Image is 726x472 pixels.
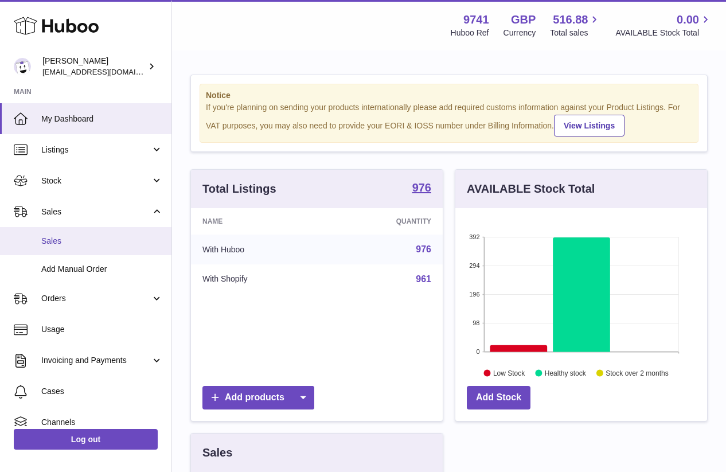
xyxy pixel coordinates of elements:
span: Sales [41,236,163,247]
text: Stock over 2 months [606,369,668,377]
div: Currency [503,28,536,38]
strong: 976 [412,182,431,193]
text: 294 [469,262,479,269]
a: Add Stock [467,386,530,409]
span: [EMAIL_ADDRESS][DOMAIN_NAME] [42,67,169,76]
span: Usage [41,324,163,335]
span: Cases [41,386,163,397]
h3: Sales [202,445,232,461]
span: Invoicing and Payments [41,355,151,366]
a: 976 [416,244,431,254]
strong: 9741 [463,12,489,28]
strong: Notice [206,90,692,101]
text: 0 [476,348,479,355]
th: Quantity [327,208,443,235]
text: 98 [473,319,479,326]
span: Orders [41,293,151,304]
a: 0.00 AVAILABLE Stock Total [615,12,712,38]
span: Total sales [550,28,601,38]
th: Name [191,208,327,235]
text: Healthy stock [545,369,587,377]
span: 516.88 [553,12,588,28]
h3: Total Listings [202,181,276,197]
a: 516.88 Total sales [550,12,601,38]
span: Listings [41,145,151,155]
span: My Dashboard [41,114,163,124]
td: With Huboo [191,235,327,264]
div: If you're planning on sending your products internationally please add required customs informati... [206,102,692,136]
div: Huboo Ref [451,28,489,38]
a: Log out [14,429,158,450]
text: 392 [469,233,479,240]
span: Sales [41,206,151,217]
span: Channels [41,417,163,428]
img: aaronconwaysbo@gmail.com [14,58,31,75]
a: 976 [412,182,431,196]
a: View Listings [554,115,624,136]
text: 196 [469,291,479,298]
span: Stock [41,175,151,186]
h3: AVAILABLE Stock Total [467,181,595,197]
span: AVAILABLE Stock Total [615,28,712,38]
text: Low Stock [493,369,525,377]
td: With Shopify [191,264,327,294]
a: Add products [202,386,314,409]
span: 0.00 [677,12,699,28]
div: [PERSON_NAME] [42,56,146,77]
span: Add Manual Order [41,264,163,275]
strong: GBP [511,12,536,28]
a: 961 [416,274,431,284]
